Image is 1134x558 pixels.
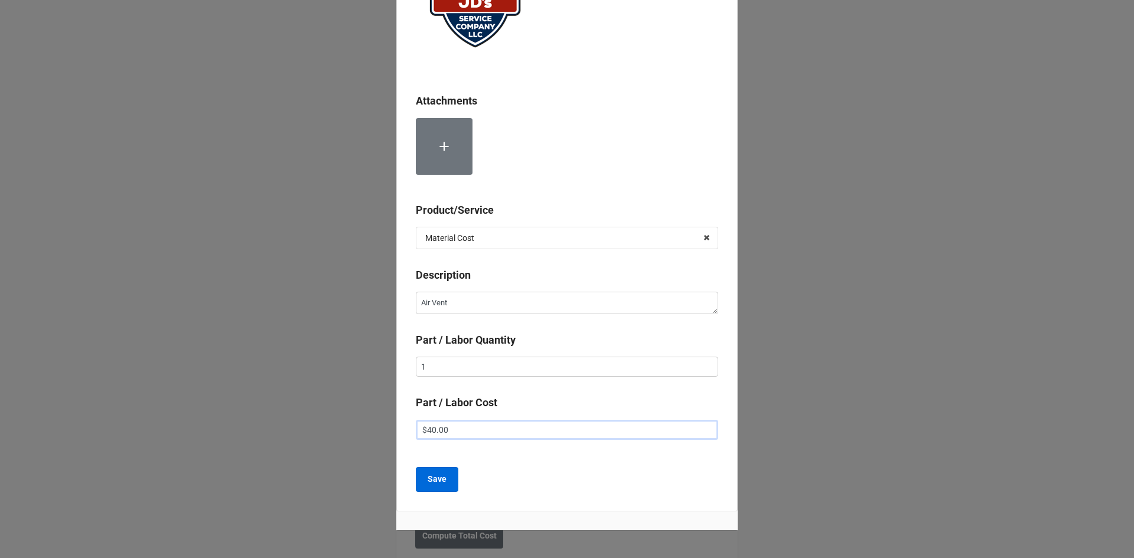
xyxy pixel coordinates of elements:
[416,467,458,492] button: Save
[416,93,477,109] label: Attachments
[416,202,494,218] label: Product/Service
[416,332,516,348] label: Part / Labor Quantity
[416,394,497,411] label: Part / Labor Cost
[416,267,471,283] label: Description
[416,292,718,314] textarea: Air Vent
[428,473,447,485] b: Save
[425,234,474,242] div: Material Cost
